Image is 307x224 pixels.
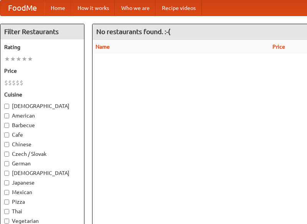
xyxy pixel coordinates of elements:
li: $ [8,78,12,87]
li: $ [4,78,8,87]
input: American [4,113,9,118]
h5: Rating [4,43,80,51]
a: Home [45,0,71,16]
a: Recipe videos [156,0,202,16]
li: $ [12,78,16,87]
label: Japanese [4,179,80,186]
input: Mexican [4,190,9,195]
input: Chinese [4,142,9,147]
li: $ [20,78,23,87]
label: Thai [4,208,80,215]
h4: Filter Restaurants [0,24,84,39]
li: ★ [10,55,16,63]
input: [DEMOGRAPHIC_DATA] [4,104,9,109]
li: ★ [21,55,27,63]
a: Name [96,44,110,50]
label: Mexican [4,188,80,196]
label: Chinese [4,141,80,148]
label: [DEMOGRAPHIC_DATA] [4,102,80,110]
label: Cafe [4,131,80,139]
h5: Cuisine [4,91,80,98]
input: Japanese [4,180,9,185]
h5: Price [4,67,80,75]
a: FoodMe [0,0,45,16]
input: German [4,161,9,166]
input: Vegetarian [4,219,9,224]
li: ★ [16,55,21,63]
a: How it works [71,0,115,16]
input: [DEMOGRAPHIC_DATA] [4,171,9,176]
ng-pluralize: No restaurants found. :-( [96,28,170,35]
label: German [4,160,80,167]
input: Czech / Slovak [4,152,9,157]
input: Cafe [4,132,9,137]
li: ★ [4,55,10,63]
label: American [4,112,80,119]
input: Pizza [4,199,9,204]
label: Barbecue [4,121,80,129]
li: ★ [27,55,33,63]
li: $ [16,78,20,87]
label: Czech / Slovak [4,150,80,158]
a: Who we are [115,0,156,16]
a: Price [272,44,285,50]
input: Barbecue [4,123,9,128]
input: Thai [4,209,9,214]
label: Pizza [4,198,80,206]
label: [DEMOGRAPHIC_DATA] [4,169,80,177]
